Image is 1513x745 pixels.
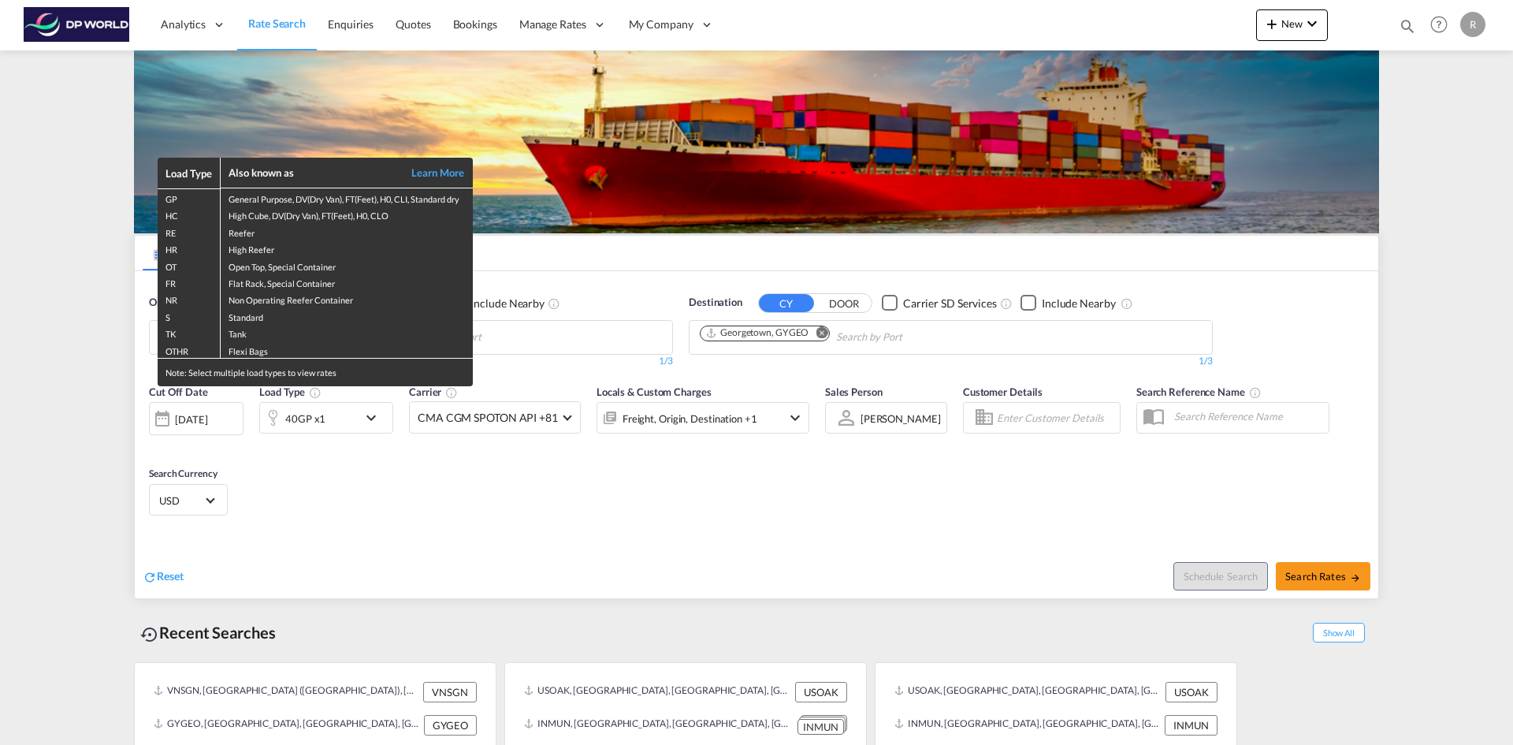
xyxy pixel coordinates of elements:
[221,206,473,222] td: High Cube, DV(Dry Van), FT(Feet), H0, CLO
[221,223,473,240] td: Reefer
[158,223,221,240] td: RE
[221,307,473,324] td: Standard
[394,166,465,180] a: Learn More
[221,290,473,307] td: Non Operating Reefer Container
[158,206,221,222] td: HC
[158,307,221,324] td: S
[158,188,221,206] td: GP
[158,341,221,359] td: OTHR
[158,274,221,290] td: FR
[221,324,473,341] td: Tank
[229,166,394,180] div: Also known as
[158,240,221,256] td: HR
[158,290,221,307] td: NR
[221,240,473,256] td: High Reefer
[158,158,221,188] th: Load Type
[158,257,221,274] td: OT
[221,257,473,274] td: Open Top, Special Container
[158,324,221,341] td: TK
[221,274,473,290] td: Flat Rack, Special Container
[221,341,473,359] td: Flexi Bags
[158,359,473,386] div: Note: Select multiple load types to view rates
[221,188,473,206] td: General Purpose, DV(Dry Van), FT(Feet), H0, CLI, Standard dry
